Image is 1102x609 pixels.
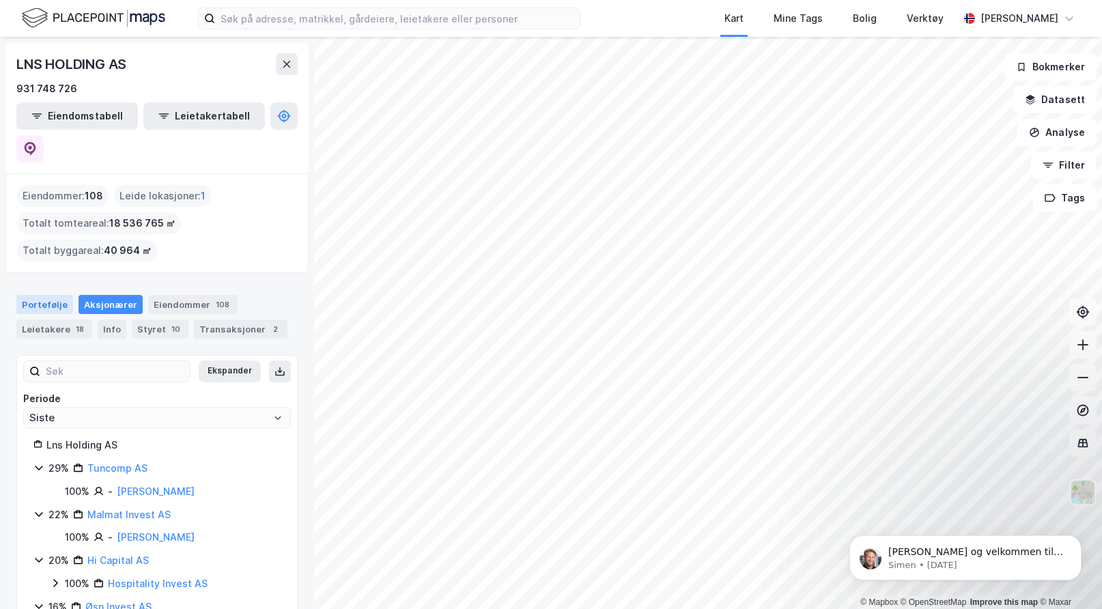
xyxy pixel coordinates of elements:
button: Eiendomstabell [16,102,138,130]
div: Kart [724,10,744,27]
img: Z [1070,479,1096,505]
button: Filter [1031,152,1097,179]
input: ClearOpen [24,408,290,428]
div: Eiendommer [148,295,238,314]
a: Improve this map [970,597,1038,607]
input: Søk på adresse, matrikkel, gårdeiere, leietakere eller personer [215,8,580,29]
div: Leietakere [16,320,92,339]
div: Eiendommer : [17,185,109,207]
div: - [108,483,113,500]
span: 108 [85,188,103,204]
button: Bokmerker [1004,53,1097,81]
div: 100% [65,576,89,592]
button: Open [272,412,283,423]
a: Hospitality Invest AS [108,578,208,589]
div: Lns Holding AS [46,437,281,453]
a: OpenStreetMap [901,597,967,607]
div: Mine Tags [774,10,823,27]
div: 18 [73,322,87,336]
a: Hi Capital AS [87,554,149,566]
button: Ekspander [199,360,261,382]
p: Message from Simen, sent 5w ago [59,53,236,65]
div: Info [98,320,126,339]
button: Tags [1033,184,1097,212]
div: [PERSON_NAME] [980,10,1058,27]
a: Tuncomp AS [87,462,147,474]
div: 100% [65,483,89,500]
button: Analyse [1017,119,1097,146]
div: Styret [132,320,188,339]
div: 29% [48,460,69,477]
img: logo.f888ab2527a4732fd821a326f86c7f29.svg [22,6,165,30]
div: 100% [65,529,89,546]
a: Mapbox [860,597,898,607]
span: 1 [201,188,206,204]
span: [PERSON_NAME] og velkommen til Newsec Maps, Ronny Om det er du lurer på så er det bare å ta konta... [59,40,234,105]
div: 2 [268,322,282,336]
div: Transaksjoner [194,320,287,339]
div: 20% [48,552,69,569]
button: Leietakertabell [143,102,265,130]
div: 22% [48,507,69,523]
div: - [108,529,113,546]
div: Periode [23,391,291,407]
div: 10 [169,322,183,336]
div: Totalt tomteareal : [17,212,181,234]
input: Søk [40,361,190,382]
button: Datasett [1013,86,1097,113]
div: Aksjonærer [79,295,143,314]
div: 931 748 726 [16,81,77,97]
iframe: Intercom notifications message [829,507,1102,602]
div: Portefølje [16,295,73,314]
a: Malmat Invest AS [87,509,171,520]
span: 40 964 ㎡ [104,242,152,259]
div: Verktøy [907,10,944,27]
div: LNS HOLDING AS [16,53,129,75]
span: 18 536 765 ㎡ [109,215,175,231]
a: [PERSON_NAME] [117,485,195,497]
div: Totalt byggareal : [17,240,157,261]
div: 108 [213,298,232,311]
div: Leide lokasjoner : [114,185,211,207]
a: [PERSON_NAME] [117,531,195,543]
div: Bolig [853,10,877,27]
